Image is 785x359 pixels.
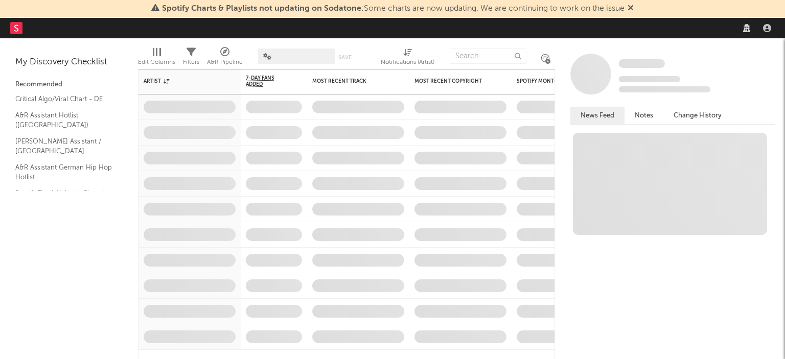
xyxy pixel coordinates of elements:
button: Save [338,55,352,60]
div: Notifications (Artist) [381,56,434,68]
a: [PERSON_NAME] Assistant / [GEOGRAPHIC_DATA] [15,136,112,157]
span: : Some charts are now updating. We are continuing to work on the issue [162,5,625,13]
div: My Discovery Checklist [15,56,123,68]
span: Dismiss [628,5,634,13]
div: Most Recent Track [312,78,389,84]
a: Critical Algo/Viral Chart - DE [15,93,112,105]
span: Some Artist [619,59,665,68]
div: Spotify Monthly Listeners [517,78,593,84]
a: A&R Assistant German Hip Hop Hotlist [15,162,112,183]
div: A&R Pipeline [207,56,243,68]
div: Artist [144,78,220,84]
button: News Feed [570,107,625,124]
span: 7-Day Fans Added [246,75,287,87]
input: Search... [450,49,526,64]
div: Filters [183,56,199,68]
div: Most Recent Copyright [414,78,491,84]
span: 0 fans last week [619,86,710,92]
div: Recommended [15,79,123,91]
a: Spotify Track Velocity Chart / DE [15,188,112,209]
span: Tracking Since: [DATE] [619,76,680,82]
div: Notifications (Artist) [381,43,434,73]
a: A&R Assistant Hotlist ([GEOGRAPHIC_DATA]) [15,110,112,131]
a: Some Artist [619,59,665,69]
div: Filters [183,43,199,73]
div: Edit Columns [138,43,175,73]
button: Notes [625,107,663,124]
button: Change History [663,107,732,124]
div: Edit Columns [138,56,175,68]
div: A&R Pipeline [207,43,243,73]
span: Spotify Charts & Playlists not updating on Sodatone [162,5,361,13]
